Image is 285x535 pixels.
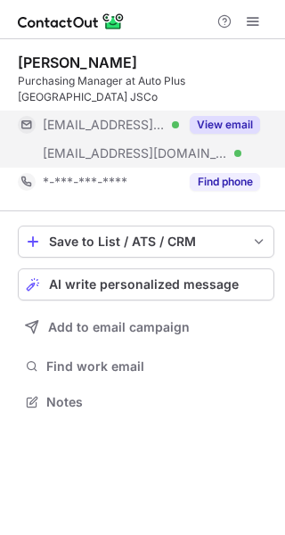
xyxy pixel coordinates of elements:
span: Add to email campaign [48,320,190,334]
div: [PERSON_NAME] [18,53,137,71]
div: Save to List / ATS / CRM [49,235,243,249]
button: Add to email campaign [18,311,274,343]
button: Reveal Button [190,173,260,191]
button: Find work email [18,354,274,379]
button: AI write personalized message [18,268,274,300]
span: Notes [46,394,267,410]
span: AI write personalized message [49,277,239,292]
img: ContactOut v5.3.10 [18,11,125,32]
span: [EMAIL_ADDRESS][DOMAIN_NAME] [43,117,166,133]
button: Notes [18,390,274,415]
button: save-profile-one-click [18,226,274,258]
div: Purchasing Manager at Auto Plus [GEOGRAPHIC_DATA] JSCo [18,73,274,105]
span: [EMAIL_ADDRESS][DOMAIN_NAME] [43,145,228,161]
button: Reveal Button [190,116,260,134]
span: Find work email [46,358,267,374]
